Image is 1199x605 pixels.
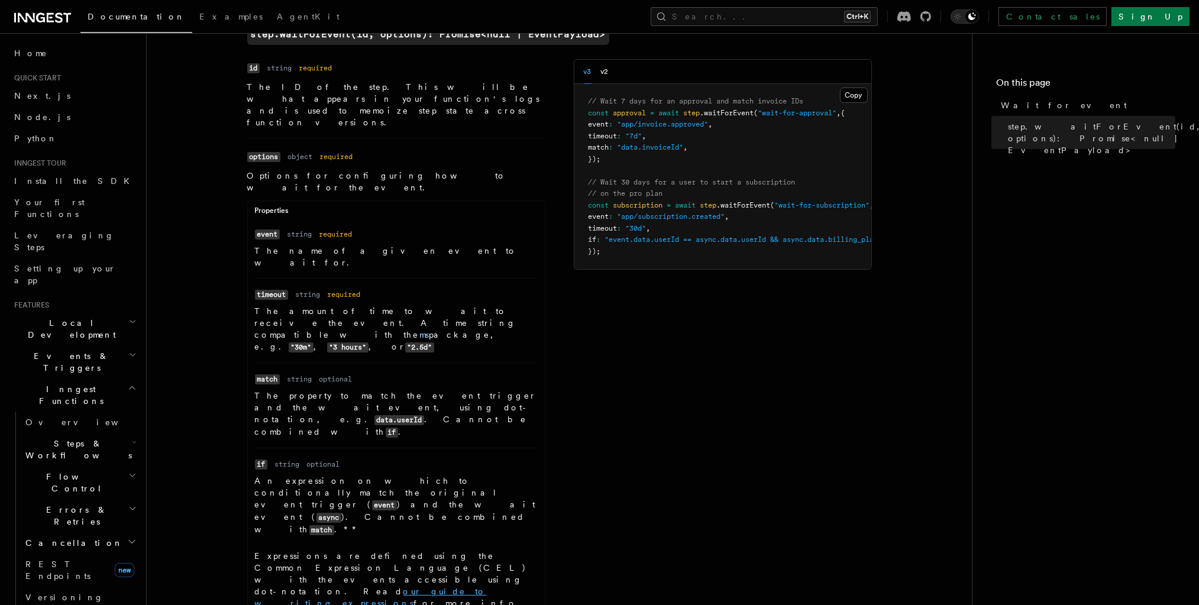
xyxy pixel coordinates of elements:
span: event [589,120,609,128]
code: "3 hours" [327,342,369,352]
dd: required [319,229,352,239]
code: data.userId [374,415,424,425]
span: "data.invoiceId" [618,143,684,151]
span: "wait-for-subscription" [775,201,870,209]
dd: required [319,152,353,161]
span: }); [589,155,601,163]
span: : [618,132,622,140]
span: , [870,201,874,209]
span: "app/subscription.created" [618,212,725,221]
span: .waitForEvent [700,109,754,117]
code: match [255,374,280,384]
span: Next.js [14,91,70,101]
span: Inngest tour [9,158,66,168]
p: The name of a given event to wait for. [255,245,538,268]
a: step.waitForEvent(id, options): Promise<null | EventPayload> [247,24,609,45]
span: Setting up your app [14,264,116,285]
dd: required [327,290,360,299]
button: Cancellation [21,532,139,554]
a: Examples [192,4,270,32]
code: "30m" [289,342,314,352]
span: "wait-for-approval" [758,109,837,117]
kbd: Ctrl+K [844,11,871,22]
button: Events & Triggers [9,345,139,378]
span: , [647,224,651,232]
span: , [709,120,713,128]
code: match [309,525,334,535]
span: "7d" [626,132,642,140]
span: Events & Triggers [9,350,129,374]
dd: string [295,290,320,299]
dd: string [267,63,292,73]
dd: string [274,460,299,469]
span: Wait for event [1001,99,1127,111]
a: AgentKit [270,4,347,32]
span: AgentKit [277,12,340,21]
button: Errors & Retries [21,499,139,532]
span: = [651,109,655,117]
span: Leveraging Steps [14,231,114,252]
a: Wait for event [996,95,1175,116]
span: Inngest Functions [9,383,128,407]
button: Toggle dark mode [951,9,979,24]
h4: On this page [996,76,1175,95]
a: ms [420,330,429,339]
span: : [609,212,613,221]
span: Your first Functions [14,198,85,219]
span: : [609,143,613,151]
a: Install the SDK [9,170,139,192]
button: Inngest Functions [9,378,139,412]
dd: optional [319,374,352,384]
p: The ID of the step. This will be what appears in your function's logs and is used to memoize step... [247,81,545,128]
span: ( [754,109,758,117]
span: approval [613,109,647,117]
code: "2.5d" [405,342,434,352]
dd: optional [306,460,340,469]
code: event [372,500,397,510]
span: "app/invoice.approved" [618,120,709,128]
span: step [684,109,700,117]
span: Local Development [9,317,129,341]
span: = [667,201,671,209]
span: timeout [589,132,618,140]
span: match [589,143,609,151]
span: if [589,235,597,244]
button: v2 [601,60,609,84]
a: Overview [21,412,139,433]
span: , [725,212,729,221]
span: timeout [589,224,618,232]
span: // on the pro plan [589,189,663,198]
span: : [609,120,613,128]
a: step.waitForEvent(id, options): Promise<null | EventPayload> [1003,116,1175,161]
span: , [837,109,841,117]
a: Node.js [9,106,139,128]
a: REST Endpointsnew [21,554,139,587]
span: .waitForEvent [717,201,771,209]
span: : [597,235,601,244]
button: v3 [584,60,592,84]
span: }); [589,247,601,255]
span: Home [14,47,47,59]
p: An expression on which to conditionally match the original event trigger ( ) and the wait event (... [255,475,538,536]
span: Versioning [25,593,104,602]
span: const [589,201,609,209]
span: Node.js [14,112,70,122]
a: Python [9,128,139,149]
dd: required [299,63,332,73]
div: Properties [248,206,545,221]
span: Documentation [88,12,185,21]
span: await [659,109,680,117]
code: if [255,460,267,470]
span: // Wait 7 days for an approval and match invoice IDs [589,97,804,105]
span: // Wait 30 days for a user to start a subscription [589,178,796,186]
span: , [642,132,647,140]
span: Flow Control [21,471,128,494]
button: Flow Control [21,466,139,499]
span: Cancellation [21,537,123,549]
code: event [255,229,280,240]
dd: object [287,152,312,161]
code: timeout [255,290,288,300]
a: Sign Up [1111,7,1190,26]
span: Quick start [9,73,61,83]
